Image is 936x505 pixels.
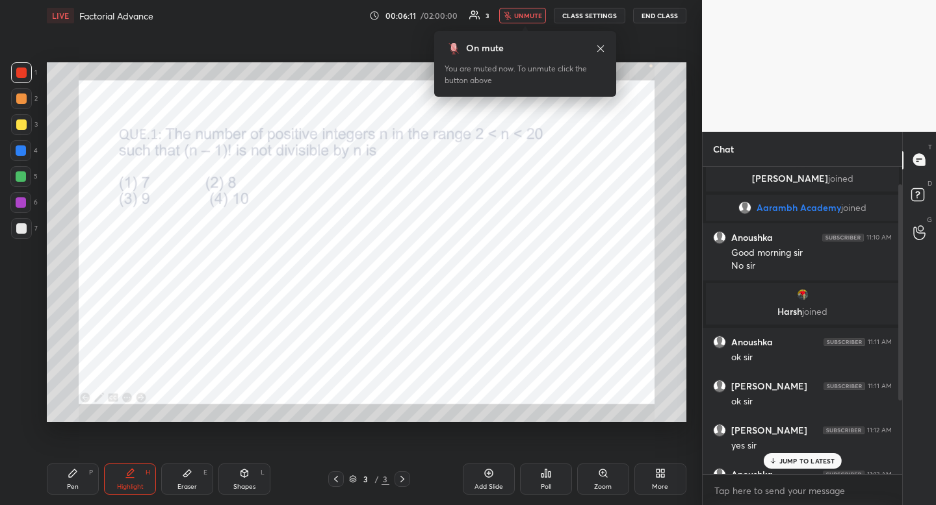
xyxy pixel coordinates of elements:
h6: Anoushka [731,469,773,480]
div: H [146,469,150,476]
img: default.png [792,155,805,168]
p: T [928,142,932,152]
p: D [928,179,932,188]
div: / [375,475,379,483]
div: Poll [541,484,551,490]
h6: Anoushka [731,232,773,243]
div: Highlight [117,484,144,490]
div: 11:10 AM [866,234,892,241]
h6: [PERSON_NAME] [731,425,807,436]
p: JUMP TO LATEST [779,457,835,465]
div: 11:13 AM [867,471,892,478]
img: default.png [801,155,814,168]
div: ok sir [731,395,892,408]
div: 6 [10,192,38,213]
div: 3 [11,114,38,135]
div: Eraser [177,484,197,490]
div: Shapes [233,484,255,490]
img: 4P8fHbbgJtejmAAAAAElFTkSuQmCC [823,471,864,478]
div: 5 [10,166,38,187]
div: No sir [731,260,892,273]
button: CLASS SETTINGS [554,8,625,23]
img: default.png [714,469,725,480]
div: E [203,469,207,476]
p: Harsh [714,306,891,317]
div: L [261,469,265,476]
h6: Anoushka [731,336,773,348]
img: 4P8fHbbgJtejmAAAAAElFTkSuQmCC [823,426,864,434]
img: 4P8fHbbgJtejmAAAAAElFTkSuQmCC [822,234,864,241]
p: G [927,215,932,225]
img: thumbnail.jpg [796,288,809,301]
div: P [89,469,93,476]
img: default.png [714,336,725,348]
span: joined [841,203,866,213]
div: 11:11 AM [868,338,892,346]
span: unmute [514,11,542,20]
div: ok sir [731,351,892,364]
div: 3 [359,475,372,483]
span: joined [828,172,853,184]
img: 4P8fHbbgJtejmAAAAAElFTkSuQmCC [824,338,865,346]
h6: [PERSON_NAME] [731,380,807,392]
div: 7 [11,218,38,239]
button: END CLASS [633,8,686,23]
p: [PERSON_NAME] [714,173,891,184]
img: 4P8fHbbgJtejmAAAAAElFTkSuQmCC [824,382,865,390]
div: Zoom [594,484,612,490]
span: Aarambh Academy [757,203,841,213]
div: 11:11 AM [868,382,892,390]
img: default.png [738,201,751,214]
div: grid [703,167,902,474]
div: Add Slide [474,484,503,490]
div: On mute [466,42,504,55]
img: default.png [714,380,725,392]
div: 3 [382,473,389,485]
img: default.png [714,232,725,243]
div: yes sir [731,439,892,452]
div: More [652,484,668,490]
div: Pen [67,484,79,490]
div: You are muted now. To unmute click the button above [445,63,606,86]
div: 4 [10,140,38,161]
div: Good morning sir [731,247,892,260]
div: 1 [11,62,37,83]
p: Chat [703,132,744,166]
img: default.png [714,425,725,436]
div: 11:12 AM [867,426,892,434]
div: LIVE [47,8,74,23]
div: 3 [486,12,489,19]
span: joined [802,305,827,317]
div: 2 [11,88,38,109]
button: unmute [499,8,546,23]
h4: Factorial Advance [79,10,153,22]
